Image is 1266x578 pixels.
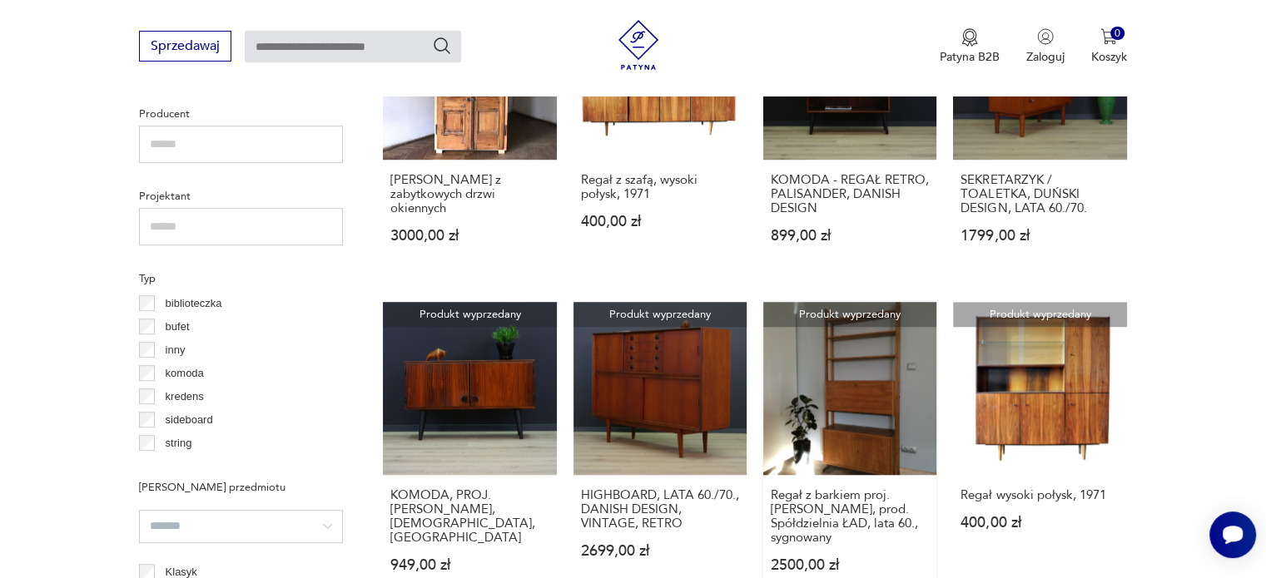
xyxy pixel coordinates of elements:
[1091,49,1127,65] p: Koszyk
[771,173,929,215] h3: KOMODA - REGAŁ RETRO, PALISANDER, DANISH DESIGN
[390,488,549,545] h3: KOMODA, PROJ. [PERSON_NAME], [DEMOGRAPHIC_DATA], [GEOGRAPHIC_DATA]
[166,364,204,383] p: komoda
[139,105,343,123] p: Producent
[139,478,343,496] p: [PERSON_NAME] przedmiotu
[166,434,192,452] p: string
[771,558,929,572] p: 2500,00 zł
[940,49,1000,65] p: Patyna B2B
[166,411,213,429] p: sideboard
[1026,28,1065,65] button: Zaloguj
[166,318,190,336] p: bufet
[940,28,1000,65] a: Ikona medaluPatyna B2B
[139,269,343,288] p: Typ
[1209,511,1256,558] iframe: Smartsupp widget button
[139,31,231,62] button: Sprzedawaj
[139,187,343,205] p: Projektant
[1091,28,1127,65] button: 0Koszyk
[961,28,978,47] img: Ikona medalu
[961,173,1119,215] h3: SEKRETARZYK / TOALETKA, DUŃSKI DESIGN, LATA 60./70.
[390,173,549,215] h3: [PERSON_NAME] z zabytkowych drzwi okiennych
[771,488,929,545] h3: Regał z barkiem proj. [PERSON_NAME], prod. Spółdzielnia ŁAD, lata 60., sygnowany
[166,388,204,406] p: kredens
[940,28,1000,65] button: Patyna B2B
[1037,28,1054,45] img: Ikonka użytkownika
[581,173,739,201] h3: Regał z szafą, wysoki połysk, 1971
[390,229,549,243] p: 3000,00 zł
[581,544,739,558] p: 2699,00 zł
[961,516,1119,530] p: 400,00 zł
[1110,27,1125,41] div: 0
[139,42,231,53] a: Sprzedawaj
[581,215,739,229] p: 400,00 zł
[166,341,186,359] p: inny
[1100,28,1117,45] img: Ikona koszyka
[613,20,663,70] img: Patyna - sklep z meblami i dekoracjami vintage
[390,558,549,572] p: 949,00 zł
[166,294,222,313] p: biblioteczka
[1026,49,1065,65] p: Zaloguj
[771,229,929,243] p: 899,00 zł
[581,488,739,531] h3: HIGHBOARD, LATA 60./70., DANISH DESIGN, VINTAGE, RETRO
[961,488,1119,502] h3: Regał wysoki połysk, 1971
[166,457,200,476] p: witryna
[961,229,1119,243] p: 1799,00 zł
[432,36,452,56] button: Szukaj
